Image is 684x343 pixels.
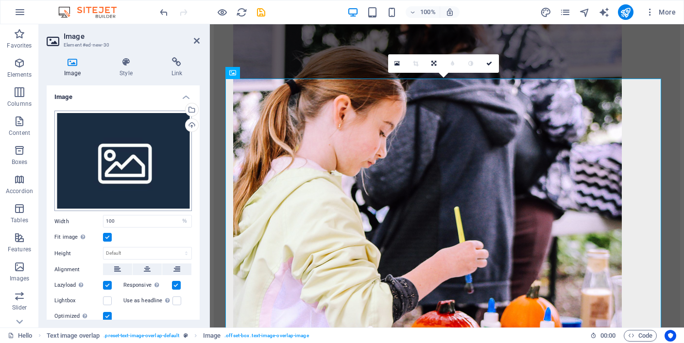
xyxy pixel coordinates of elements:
[7,100,32,108] p: Columns
[406,6,440,18] button: 100%
[444,54,462,73] a: Blur
[64,41,180,49] h3: Element #ed-new-30
[154,57,200,78] h4: Link
[203,330,221,342] span: Click to select. Double-click to edit
[11,216,28,224] p: Tables
[560,7,571,18] i: Pages (Ctrl+Alt+S)
[54,295,103,307] label: Lightbox
[54,279,103,291] label: Lazyload
[123,295,172,307] label: Use as headline
[560,6,571,18] button: pages
[8,245,31,253] p: Features
[158,7,170,18] i: Undo: Add element (Ctrl+Z)
[607,332,609,339] span: :
[216,6,228,18] button: Click here to leave preview mode and continue editing
[54,219,103,224] label: Width
[425,54,444,73] a: Change orientation
[54,251,103,256] label: Height
[224,330,308,342] span: . offset-box .text-image-overlap-image
[540,7,551,18] i: Design (Ctrl+Alt+Y)
[620,7,631,18] i: Publish
[600,330,616,342] span: 00 00
[388,54,407,73] a: Select files from the file manager, stock photos, or upload file(s)
[12,304,27,311] p: Slider
[54,111,192,212] div: Screenshotfrom2021-07-0612-45-15.png
[598,7,610,18] i: AI Writer
[7,42,32,49] p: Favorites
[56,6,129,18] img: Editor Logo
[641,4,680,20] button: More
[64,32,200,41] h2: Image
[6,187,33,195] p: Accordion
[54,310,103,322] label: Optimized
[255,6,267,18] button: save
[480,54,499,73] a: Confirm ( Ctrl ⏎ )
[665,330,676,342] button: Usercentrics
[10,275,30,282] p: Images
[598,6,610,18] button: text_generator
[256,7,267,18] i: Save (Ctrl+S)
[9,129,30,137] p: Content
[445,8,454,16] i: On resize automatically adjust zoom level to fit chosen device.
[579,6,591,18] button: navigator
[103,330,179,342] span: . preset-text-image-overlap-default
[12,158,28,166] p: Boxes
[47,330,309,342] nav: breadcrumb
[420,6,436,18] h6: 100%
[54,264,103,276] label: Alignment
[8,330,33,342] a: Click to cancel selection. Double-click to open Pages
[590,330,616,342] h6: Session time
[628,330,652,342] span: Code
[47,85,200,103] h4: Image
[407,54,425,73] a: Crop mode
[102,57,154,78] h4: Style
[645,7,676,17] span: More
[624,330,657,342] button: Code
[462,54,480,73] a: Greyscale
[123,279,172,291] label: Responsive
[184,333,188,338] i: This element is a customizable preset
[54,231,103,243] label: Fit image
[47,57,102,78] h4: Image
[236,6,247,18] button: reload
[618,4,633,20] button: publish
[158,6,170,18] button: undo
[540,6,552,18] button: design
[236,7,247,18] i: Reload page
[47,330,100,342] span: Click to select. Double-click to edit
[7,71,32,79] p: Elements
[579,7,590,18] i: Navigator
